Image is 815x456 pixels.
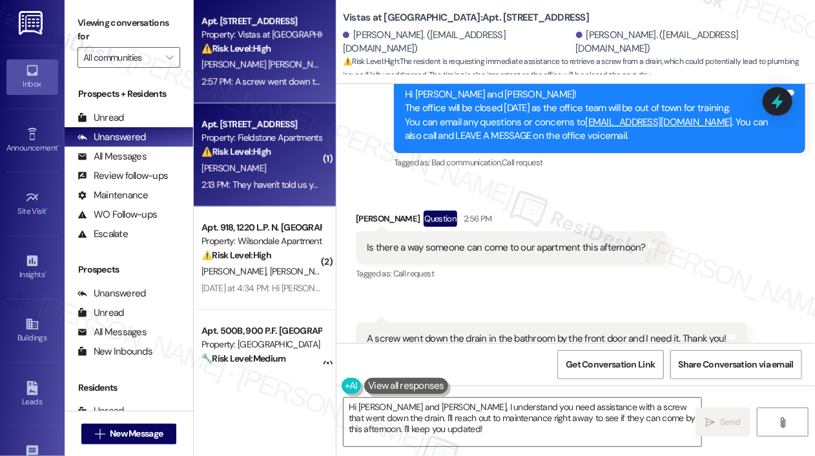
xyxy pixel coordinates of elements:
span: Share Conversation via email [679,358,794,371]
i:  [705,417,715,428]
div: A screw went down the drain in the bathroom by the front door and I need it. Thank you! [367,332,727,346]
div: Is there a way someone can come to our apartment this afternoon? [367,241,646,254]
button: New Message [81,424,177,444]
span: • [46,205,48,214]
a: Inbox [6,59,58,94]
div: Apt. 918, 1220 L.P. N. [GEOGRAPHIC_DATA] [201,221,321,234]
div: Question [424,211,458,227]
a: Buildings [6,313,58,348]
div: [PERSON_NAME] [356,211,666,231]
span: Send [720,415,740,429]
div: Escalate [77,227,128,241]
span: [PERSON_NAME] [270,265,335,277]
span: [PERSON_NAME] [PERSON_NAME] [201,59,336,70]
div: Maintenance [77,189,149,202]
div: Property: Vistas at [GEOGRAPHIC_DATA] [201,28,321,41]
a: [EMAIL_ADDRESS][DOMAIN_NAME] [586,116,732,129]
div: Apt. 500B, 900 P.F. [GEOGRAPHIC_DATA] [201,324,321,338]
span: Call request [393,268,434,279]
a: Leads [6,377,58,412]
div: Unread [77,111,124,125]
button: Get Conversation Link [557,350,663,379]
div: [PERSON_NAME]. ([EMAIL_ADDRESS][DOMAIN_NAME]) [576,28,806,56]
textarea: Hi [PERSON_NAME] and [PERSON_NAME], I understand you need assistance with a screw that went down ... [344,398,701,446]
div: Property: Wilsondale Apartments [201,234,321,248]
div: Property: Fieldstone Apartments [201,131,321,145]
span: [PERSON_NAME] [201,265,270,277]
strong: ⚠️ Risk Level: High [343,56,398,67]
div: Prospects [65,263,193,276]
div: Unread [77,306,124,320]
div: Unanswered [77,287,146,300]
div: Tagged as: [394,153,805,172]
div: 2:56 PM [460,212,491,225]
i:  [95,429,105,439]
button: Share Conversation via email [670,350,802,379]
div: All Messages [77,326,147,339]
a: Site Visit • [6,187,58,222]
div: [PERSON_NAME]. ([EMAIL_ADDRESS][DOMAIN_NAME]) [343,28,573,56]
div: All Messages [77,150,147,163]
div: Residents [65,381,193,395]
span: [PERSON_NAME] [201,162,266,174]
div: Prospects + Residents [65,87,193,101]
div: Unanswered [77,130,146,144]
i:  [778,417,787,428]
input: All communities [83,47,160,68]
span: • [57,141,59,150]
div: 2:57 PM: A screw went down the drain in the bathroom by the front door and I need it. Thank you! [201,76,566,87]
div: Unread [77,404,124,418]
img: ResiDesk Logo [19,11,45,35]
div: Apt. [STREET_ADDRESS] [201,14,321,28]
span: Get Conversation Link [566,358,655,371]
div: Property: [GEOGRAPHIC_DATA] [201,338,321,351]
div: 2:13 PM: They haven't told us yet. [201,179,322,191]
strong: ⚠️ Risk Level: High [201,43,271,54]
a: Insights • [6,250,58,285]
div: WO Follow-ups [77,208,157,222]
label: Viewing conversations for [77,13,180,47]
span: • [45,268,46,277]
strong: ⚠️ Risk Level: High [201,146,271,158]
div: Hi [PERSON_NAME] and [PERSON_NAME]! The office will be closed [DATE] as the office team will be o... [405,88,785,143]
span: Call request [502,157,542,168]
div: Tagged as: [356,264,666,283]
span: New Message [110,427,163,440]
div: Review follow-ups [77,169,168,183]
i:  [166,52,173,63]
strong: 🔧 Risk Level: Medium [201,353,285,364]
div: New Inbounds [77,345,152,358]
div: Apt. [STREET_ADDRESS] [201,118,321,131]
span: Bad communication , [431,157,502,168]
span: : The resident is requesting immediate assistance to retrieve a screw from a drain, which could p... [343,55,815,83]
button: Send [696,408,750,437]
b: Vistas at [GEOGRAPHIC_DATA]: Apt. [STREET_ADDRESS] [343,11,589,25]
strong: ⚠️ Risk Level: High [201,249,271,261]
